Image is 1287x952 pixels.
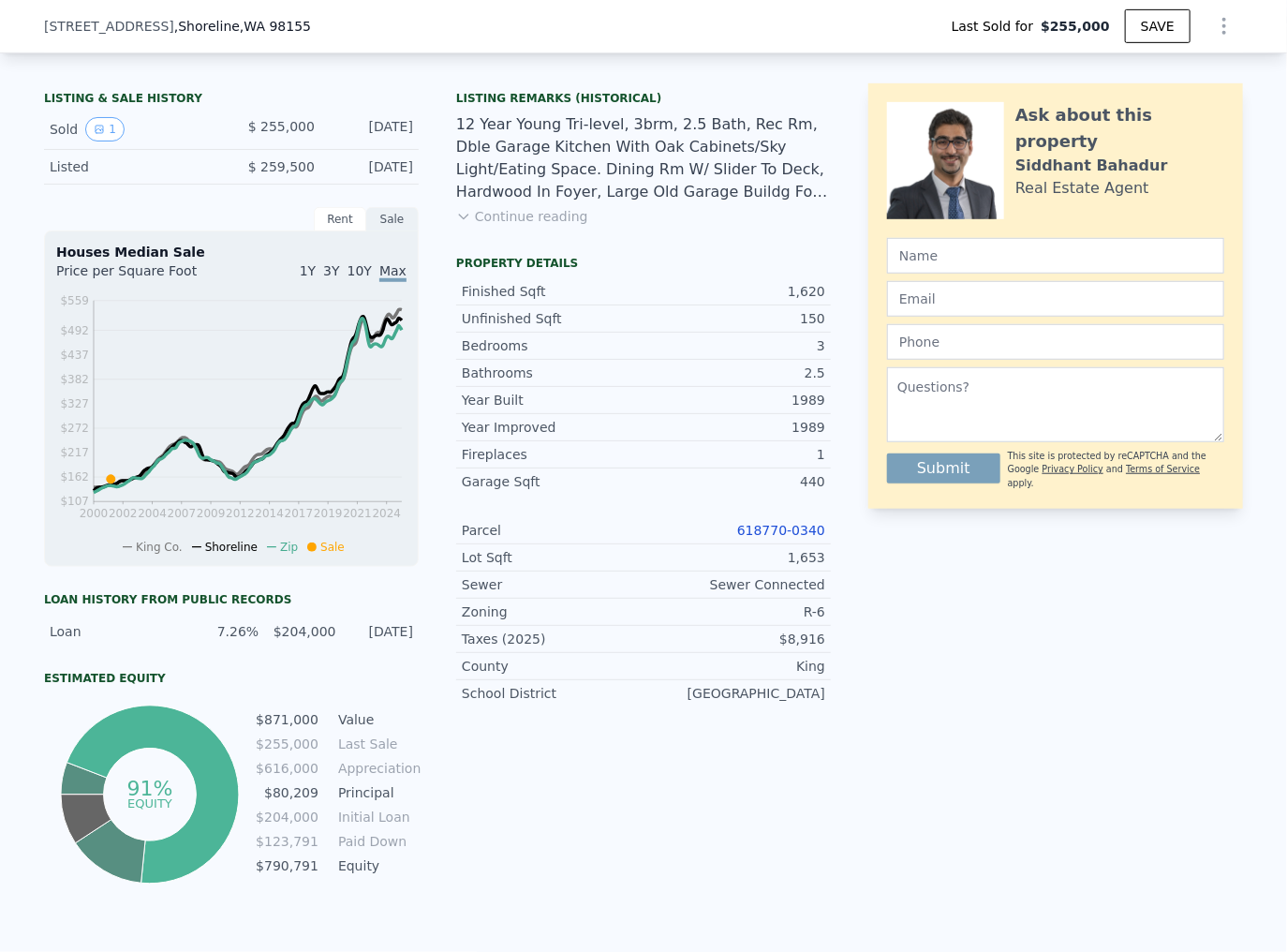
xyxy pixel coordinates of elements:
div: 1,653 [643,548,825,567]
tspan: 2019 [314,507,343,520]
span: $ 255,000 [248,119,315,134]
td: Equity [334,855,419,876]
button: Submit [887,454,1000,483]
span: King Co. [136,541,183,554]
button: View historical data [85,117,125,141]
span: Max [379,263,407,282]
span: Shoreline [205,541,258,554]
div: Lot Sqft [462,548,643,567]
div: R-6 [643,602,825,621]
div: 2.5 [643,364,825,382]
div: Houses Median Sale [56,243,407,261]
div: Siddhant Bahadur [1015,155,1168,177]
td: Initial Loan [334,807,419,827]
div: $8,916 [643,630,825,648]
div: Fireplaces [462,445,643,464]
span: 10Y [348,263,372,278]
div: Ask about this property [1015,102,1224,155]
td: Value [334,709,419,730]
input: Email [887,281,1224,317]
div: Real Estate Agent [1015,177,1149,200]
tspan: 2007 [168,507,197,520]
tspan: $559 [60,294,89,307]
div: Price per Square Foot [56,261,231,291]
td: Appreciation [334,758,419,779]
div: Bedrooms [462,336,643,355]
tspan: 91% [126,777,172,800]
div: Loan [50,622,182,641]
tspan: 2000 [80,507,109,520]
span: Zip [280,541,298,554]
div: Listing Remarks (Historical) [456,91,831,106]
td: Principal [334,782,419,803]
div: [DATE] [330,117,413,141]
span: Sale [320,541,345,554]
td: Paid Down [334,831,419,852]
div: Listed [50,157,216,176]
tspan: 2014 [255,507,284,520]
tspan: $382 [60,373,89,386]
div: Year Improved [462,418,643,437]
td: $255,000 [255,734,319,754]
tspan: 2021 [343,507,372,520]
input: Phone [887,324,1224,360]
div: Sewer Connected [643,575,825,594]
div: Unfinished Sqft [462,309,643,328]
div: Property details [456,256,831,271]
div: [DATE] [348,622,413,641]
div: [GEOGRAPHIC_DATA] [643,684,825,703]
td: Last Sale [334,734,419,754]
div: 1989 [643,391,825,409]
tspan: $107 [60,496,89,509]
div: 440 [643,472,825,491]
span: $ 259,500 [248,159,315,174]
span: 1Y [300,263,316,278]
div: LISTING & SALE HISTORY [44,91,419,110]
tspan: 2024 [373,507,402,520]
div: 12 Year Young Tri-level, 3brm, 2.5 Bath, Rec Rm, Dble Garage Kitchen With Oak Cabinets/Sky Light/... [456,113,831,203]
div: Zoning [462,602,643,621]
div: Finished Sqft [462,282,643,301]
span: $255,000 [1041,17,1110,36]
div: Sewer [462,575,643,594]
div: 1,620 [643,282,825,301]
span: 3Y [323,263,339,278]
div: Rent [314,207,366,231]
tspan: $327 [60,397,89,410]
div: County [462,657,643,676]
div: Bathrooms [462,364,643,382]
div: Estimated Equity [44,671,419,686]
div: Garage Sqft [462,472,643,491]
a: Privacy Policy [1043,464,1103,474]
td: $871,000 [255,709,319,730]
span: Last Sold for [952,17,1042,36]
td: $204,000 [255,807,319,827]
div: $204,000 [270,622,335,641]
tspan: 2002 [109,507,138,520]
div: Parcel [462,521,643,540]
tspan: 2009 [197,507,226,520]
div: [DATE] [330,157,413,176]
td: $80,209 [255,782,319,803]
tspan: 2017 [285,507,314,520]
div: 150 [643,309,825,328]
tspan: 2012 [226,507,255,520]
tspan: 2004 [138,507,167,520]
span: , WA 98155 [240,19,311,34]
td: $790,791 [255,855,319,876]
div: 3 [643,336,825,355]
div: 7.26% [193,622,259,641]
tspan: $492 [60,324,89,337]
div: 1989 [643,418,825,437]
div: 1 [643,445,825,464]
div: King [643,657,825,676]
tspan: $217 [60,447,89,460]
td: $123,791 [255,831,319,852]
button: SAVE [1125,9,1191,43]
tspan: $162 [60,471,89,484]
tspan: $272 [60,422,89,435]
td: $616,000 [255,758,319,779]
button: Continue reading [456,207,588,226]
div: Sold [50,117,216,141]
div: Taxes (2025) [462,630,643,648]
